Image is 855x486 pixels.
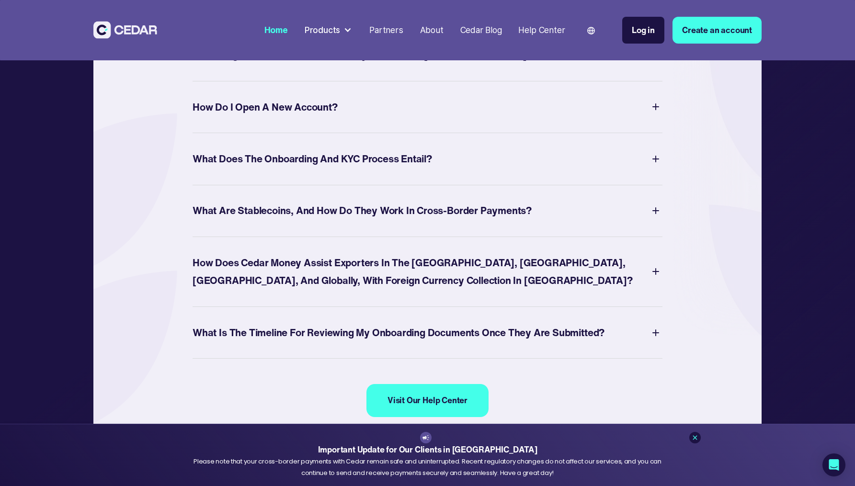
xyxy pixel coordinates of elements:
img: world icon [587,27,595,34]
img: announcement [422,434,430,441]
a: Partners [365,19,408,41]
a: Log in [622,17,664,44]
div: Home [264,24,288,36]
div: Cedar Blog [460,24,502,36]
div: Products [300,20,357,41]
a: Visit Our Help Center [366,384,488,418]
strong: Important Update for Our Clients in [GEOGRAPHIC_DATA] [318,443,537,455]
div: How Do I Open a New Account? [193,94,662,120]
div: How does Cedar Money assist Exporters in the [GEOGRAPHIC_DATA], [GEOGRAPHIC_DATA], [GEOGRAPHIC_DA... [193,249,662,294]
div: What are Stablecoins, and how do they work in Cross-border Payments? [193,198,662,224]
a: Create an account [673,17,762,44]
div: How Do I Open a New Account? [193,98,338,116]
div: Help Center [518,24,565,36]
a: About [416,19,447,41]
div: What Does the Onboarding and KYC Process Entail? [193,150,432,168]
div: Partners [369,24,403,36]
div: What Is The Timeline for Reviewing My Onboarding Documents Once They are Submitted? [193,319,662,346]
div: Open Intercom Messenger [822,453,845,476]
div: What are Stablecoins, and how do they work in Cross-border Payments? [193,202,532,220]
a: Home [260,19,292,41]
div: What Is The Timeline for Reviewing My Onboarding Documents Once They are Submitted? [193,324,604,342]
div: Please note that your cross-border payments with Cedar remain safe and uninterrupted. Recent regu... [193,456,662,478]
div: About [420,24,444,36]
div: What Does the Onboarding and KYC Process Entail? [193,146,662,172]
div: How does Cedar Money assist Exporters in the [GEOGRAPHIC_DATA], [GEOGRAPHIC_DATA], [GEOGRAPHIC_DA... [193,254,649,290]
a: Help Center [514,19,569,41]
a: Cedar Blog [456,19,506,41]
div: Products [305,24,340,36]
div: Log in [632,24,655,36]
